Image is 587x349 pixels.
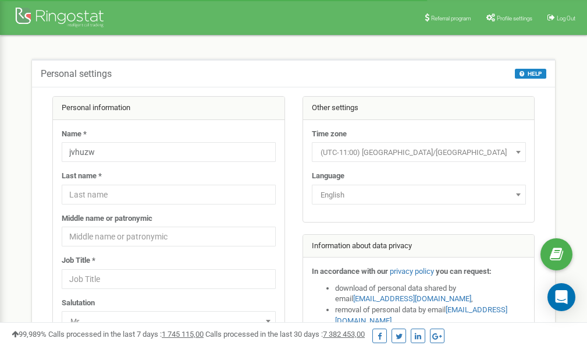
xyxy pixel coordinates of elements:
span: Mr. [66,313,272,330]
h5: Personal settings [41,69,112,79]
span: Profile settings [497,15,532,22]
u: 7 382 453,00 [323,330,365,339]
a: privacy policy [390,267,434,276]
span: (UTC-11:00) Pacific/Midway [316,144,522,161]
input: Job Title [62,269,276,289]
div: Other settings [303,97,535,120]
label: Middle name or patronymic [62,213,152,224]
div: Personal information [53,97,284,120]
input: Middle name or patronymic [62,227,276,246]
span: English [316,187,522,203]
label: Language [312,171,344,182]
span: Referral program [431,15,471,22]
strong: In accordance with our [312,267,388,276]
u: 1 745 115,00 [162,330,204,339]
span: Calls processed in the last 7 days : [48,330,204,339]
span: Log Out [557,15,575,22]
input: Last name [62,185,276,205]
label: Last name * [62,171,102,182]
li: removal of personal data by email , [335,305,526,326]
span: (UTC-11:00) Pacific/Midway [312,142,526,162]
label: Time zone [312,129,347,140]
li: download of personal data shared by email , [335,283,526,305]
input: Name [62,142,276,162]
div: Open Intercom Messenger [547,283,575,311]
span: Mr. [62,311,276,331]
span: English [312,185,526,205]
a: [EMAIL_ADDRESS][DOMAIN_NAME] [353,294,471,303]
div: Information about data privacy [303,235,535,258]
label: Salutation [62,298,95,309]
label: Job Title * [62,255,95,266]
button: HELP [515,69,546,79]
span: 99,989% [12,330,47,339]
span: Calls processed in the last 30 days : [205,330,365,339]
strong: you can request: [436,267,492,276]
label: Name * [62,129,87,140]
